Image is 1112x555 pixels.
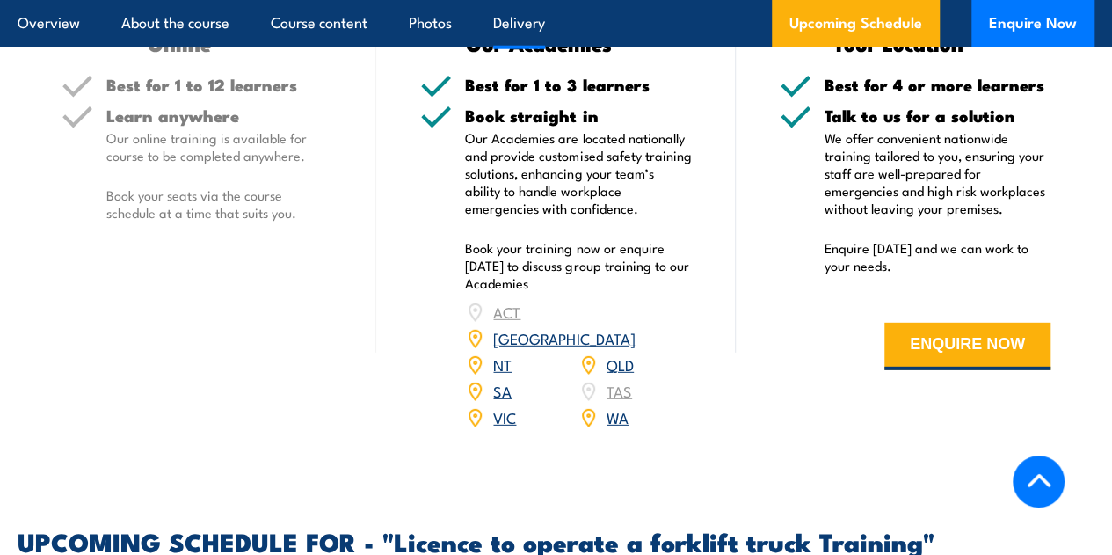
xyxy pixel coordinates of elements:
p: Enquire [DATE] and we can work to your needs. [825,239,1050,274]
h5: Book straight in [465,107,691,124]
h5: Learn anywhere [106,107,332,124]
a: SA [493,380,512,401]
h3: Online [62,33,297,54]
h2: UPCOMING SCHEDULE FOR - "Licence to operate a forklift truck Training" [18,529,1094,552]
a: [GEOGRAPHIC_DATA] [493,327,635,348]
a: QLD [607,354,634,375]
a: NT [493,354,512,375]
p: Our Academies are located nationally and provide customised safety training solutions, enhancing ... [465,129,691,217]
p: We offer convenient nationwide training tailored to you, ensuring your staff are well-prepared fo... [825,129,1050,217]
h5: Best for 4 or more learners [825,77,1050,93]
h5: Best for 1 to 12 learners [106,77,332,93]
p: Book your seats via the course schedule at a time that suits you. [106,186,332,222]
button: ENQUIRE NOW [884,323,1050,370]
a: WA [607,406,629,427]
h5: Talk to us for a solution [825,107,1050,124]
h3: Your Location [780,33,1015,54]
h5: Best for 1 to 3 learners [465,77,691,93]
p: Our online training is available for course to be completed anywhere. [106,129,332,164]
a: VIC [493,406,516,427]
p: Book your training now or enquire [DATE] to discuss group training to our Academies [465,239,691,292]
h3: Our Academies [420,33,656,54]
